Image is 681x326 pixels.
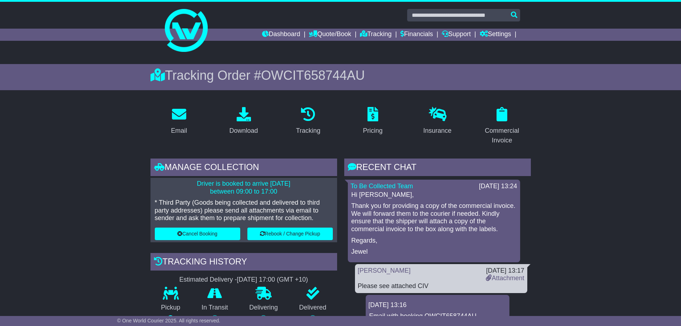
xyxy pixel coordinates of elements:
p: * Third Party (Goods being collected and delivered to third party addresses) please send all atta... [155,199,333,222]
div: Email [171,126,187,136]
div: Tracking Order # [150,68,531,83]
p: Regards, [351,237,517,245]
a: Support [442,29,471,41]
a: Tracking [291,104,325,138]
div: Please see attached CIV [358,282,524,290]
div: Tracking [296,126,320,136]
div: Tracking history [150,253,337,272]
div: [DATE] 13:24 [479,183,517,190]
a: Pricing [358,104,387,138]
p: Pickup [150,304,191,312]
div: [DATE] 13:16 [369,301,507,309]
div: [DATE] 13:17 [486,267,524,275]
div: Pricing [363,126,383,136]
p: Jewel [351,248,517,256]
p: In Transit [191,304,239,312]
span: © One World Courier 2025. All rights reserved. [117,318,221,323]
p: Thank you for providing a copy of the commercial invoice. We will forward them to the courier if ... [351,202,517,233]
a: Commercial Invoice [473,104,531,148]
a: Dashboard [262,29,300,41]
div: Download [229,126,258,136]
a: Download [224,104,262,138]
div: [DATE] 17:00 (GMT +10) [237,276,308,284]
div: RECENT CHAT [344,159,531,178]
a: Tracking [360,29,391,41]
a: Financials [400,29,433,41]
p: Delivering [239,304,289,312]
a: Attachment [486,274,524,282]
div: Commercial Invoice [478,126,526,145]
p: Delivered [288,304,337,312]
div: Estimated Delivery - [150,276,337,284]
a: To Be Collected Team [351,183,413,190]
span: OWCIT658744AU [261,68,365,83]
a: Quote/Book [309,29,351,41]
button: Rebook / Change Pickup [247,228,333,240]
a: [PERSON_NAME] [358,267,411,274]
a: Insurance [419,104,456,138]
button: Cancel Booking [155,228,240,240]
p: Hi [PERSON_NAME], [351,191,517,199]
a: Email [166,104,192,138]
a: Settings [480,29,511,41]
div: Manage collection [150,159,337,178]
p: Driver is booked to arrive [DATE] between 09:00 to 17:00 [155,180,333,195]
div: Insurance [423,126,451,136]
